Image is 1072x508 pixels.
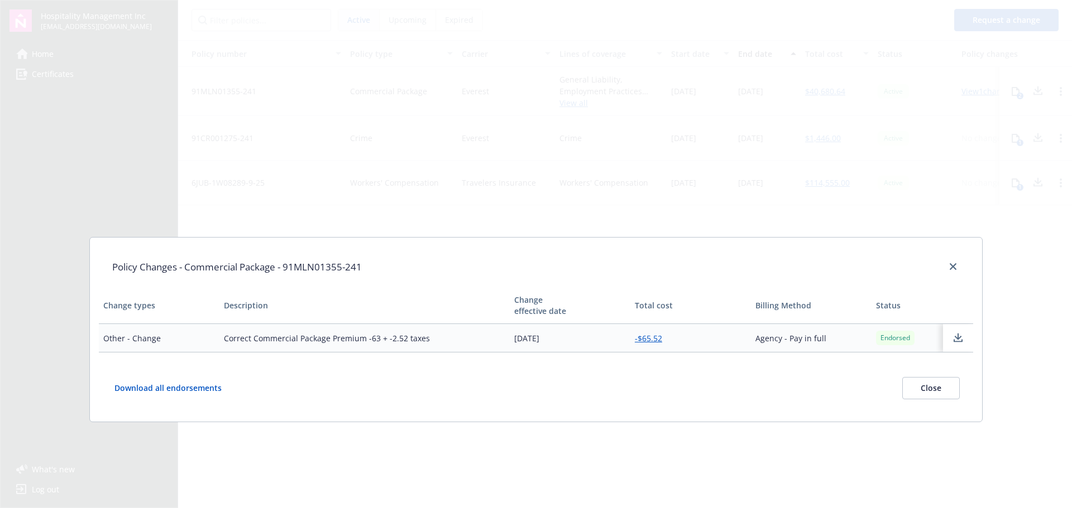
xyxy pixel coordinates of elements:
th: Description [219,288,510,324]
button: Download all endorsements [112,377,240,399]
th: Change [510,288,630,324]
th: Status [872,288,943,324]
a: close [946,260,960,273]
span: Endorsed [880,333,910,343]
a: -$65.52 [635,333,662,343]
td: Other - Change [99,324,219,352]
td: Agency - Pay in full [751,324,872,352]
td: [DATE] [510,324,630,352]
th: Billing Method [751,288,872,324]
div: effective date [514,306,626,317]
h1: Policy Changes - Commercial Package - 91MLN01355-241 [112,260,362,274]
th: Total cost [630,288,751,324]
th: Change types [99,288,219,324]
button: Close [902,377,960,399]
td: Correct Commercial Package Premium -63 + -2.52 taxes [219,324,510,352]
